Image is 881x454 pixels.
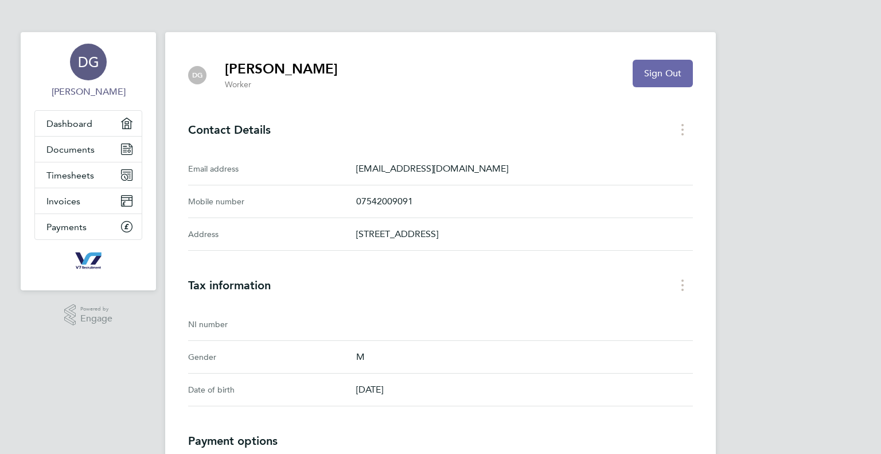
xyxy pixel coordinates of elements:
div: Date of birth [188,383,356,397]
h3: Payment options [188,434,693,448]
a: Payments [35,214,142,239]
a: Go to home page [34,251,142,270]
span: David Gaskell [34,85,142,99]
span: Sign Out [644,68,681,79]
div: Gender [188,350,356,364]
span: Timesheets [46,170,94,181]
p: [EMAIL_ADDRESS][DOMAIN_NAME] [356,162,693,176]
span: Dashboard [46,118,92,129]
span: DG [192,71,202,79]
a: Documents [35,137,142,162]
span: Invoices [46,196,80,207]
h2: [PERSON_NAME] [225,60,338,78]
a: DG[PERSON_NAME] [34,44,142,99]
h3: Tax information [188,278,693,292]
div: NI number [188,317,356,331]
span: Powered by [80,304,112,314]
p: [DATE] [356,383,693,397]
a: Powered byEngage [64,304,113,326]
div: Mobile number [188,195,356,208]
p: 07542009091 [356,195,693,208]
a: Timesheets [35,162,142,188]
nav: Main navigation [21,32,156,290]
p: [STREET_ADDRESS] [356,227,693,241]
h3: Contact Details [188,123,693,137]
a: Invoices [35,188,142,214]
button: Contact Details menu [672,121,693,138]
p: Worker [225,79,338,91]
span: Payments [46,222,87,232]
span: Engage [80,314,112,324]
div: Email address [188,162,356,176]
span: Documents [46,144,95,155]
span: DG [78,55,99,69]
button: Tax information menu [672,276,693,294]
img: v7recruitment-logo-retina.png [71,251,106,270]
p: M [356,350,693,364]
button: Sign Out [633,60,693,87]
div: Address [188,227,356,241]
a: Dashboard [35,111,142,136]
div: David Gaskell [188,66,206,84]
